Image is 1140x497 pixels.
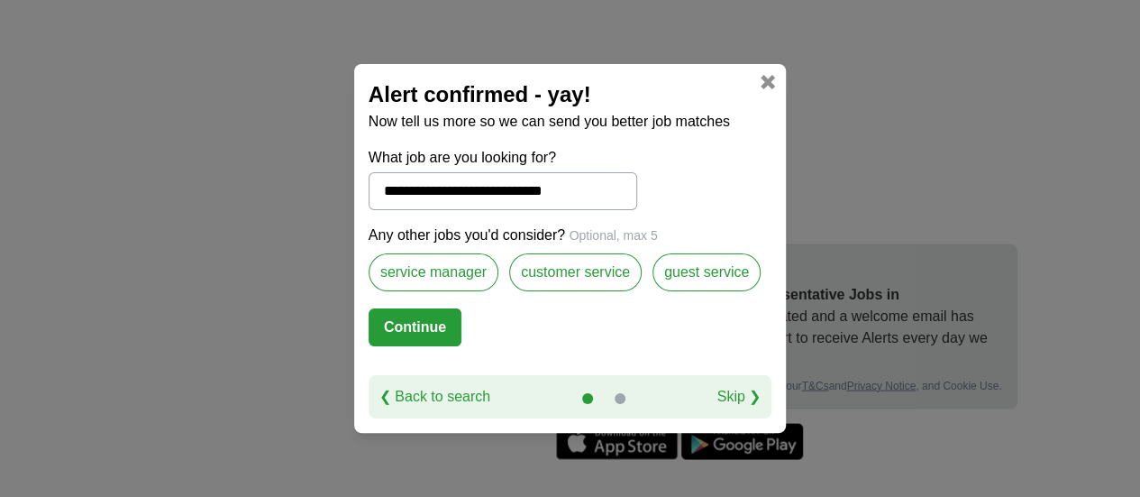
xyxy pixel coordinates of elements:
[369,253,498,291] label: service manager
[379,386,490,408] a: ❮ Back to search
[369,147,637,169] label: What job are you looking for?
[369,308,461,346] button: Continue
[652,253,761,291] label: guest service
[369,225,771,246] p: Any other jobs you'd consider?
[509,253,642,291] label: customer service
[369,111,771,133] p: Now tell us more so we can send you better job matches
[570,228,658,243] span: Optional, max 5
[717,386,762,408] a: Skip ❯
[369,78,771,111] h2: Alert confirmed - yay!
